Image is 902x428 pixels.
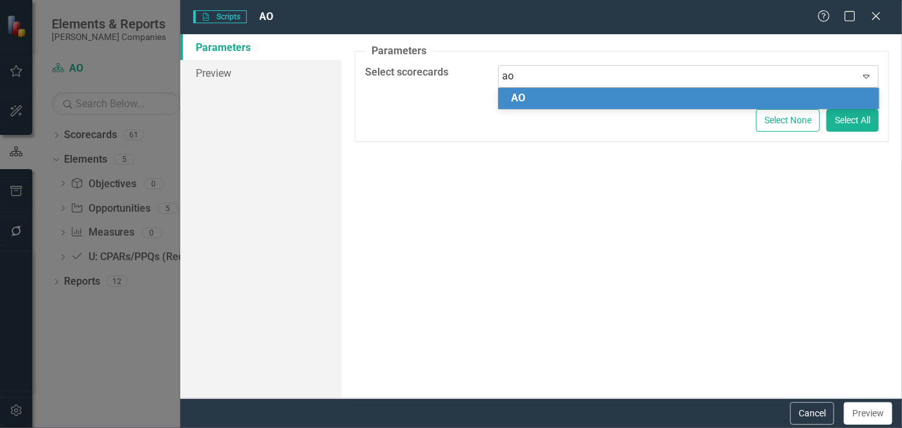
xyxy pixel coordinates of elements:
[180,60,342,86] a: Preview
[756,109,820,132] button: Select None
[365,44,433,59] legend: Parameters
[260,10,274,23] span: AO
[365,65,488,80] label: Select scorecards
[193,10,246,23] span: Scripts
[826,109,879,132] button: Select All
[180,34,342,60] a: Parameters
[844,402,892,425] button: Preview
[790,402,834,425] button: Cancel
[511,92,525,104] span: AO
